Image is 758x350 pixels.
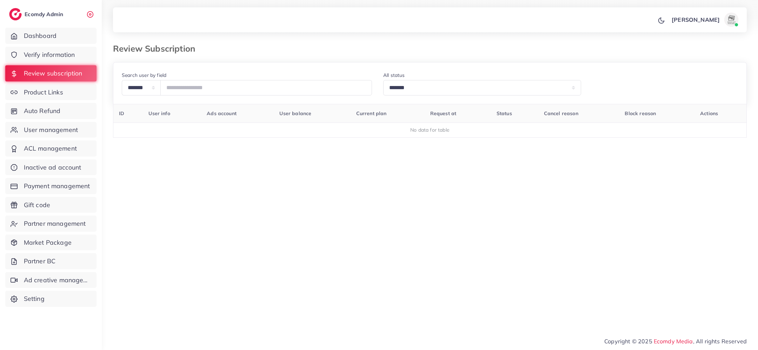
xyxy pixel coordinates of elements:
[430,110,457,117] span: Request at
[5,122,97,138] a: User management
[9,8,22,20] img: logo
[122,72,166,79] label: Search user by field
[24,200,50,210] span: Gift code
[5,103,97,119] a: Auto Refund
[5,140,97,157] a: ACL management
[693,337,747,345] span: , All rights Reserved
[5,28,97,44] a: Dashboard
[5,253,97,269] a: Partner BC
[668,13,741,27] a: [PERSON_NAME]avatar
[383,72,405,79] label: All status
[625,110,656,117] span: Block reason
[24,163,81,172] span: Inactive ad account
[672,15,720,24] p: [PERSON_NAME]
[724,13,738,27] img: avatar
[24,181,90,191] span: Payment management
[5,178,97,194] a: Payment management
[654,338,693,345] a: Ecomdy Media
[544,110,578,117] span: Cancel reason
[9,8,65,20] a: logoEcomdy Admin
[5,216,97,232] a: Partner management
[24,106,61,115] span: Auto Refund
[5,84,97,100] a: Product Links
[356,110,387,117] span: Current plan
[24,219,86,228] span: Partner management
[5,235,97,251] a: Market Package
[119,110,124,117] span: ID
[24,31,56,40] span: Dashboard
[5,197,97,213] a: Gift code
[24,294,45,303] span: Setting
[5,47,97,63] a: Verify information
[24,276,91,285] span: Ad creative management
[5,159,97,176] a: Inactive ad account
[24,125,78,134] span: User management
[497,110,512,117] span: Status
[5,291,97,307] a: Setting
[24,144,77,153] span: ACL management
[25,11,65,18] h2: Ecomdy Admin
[117,126,743,133] div: No data for table
[113,44,201,54] h3: Review Subscription
[207,110,237,117] span: Ads account
[604,337,747,345] span: Copyright © 2025
[24,69,82,78] span: Review subscription
[148,110,170,117] span: User info
[24,50,75,59] span: Verify information
[24,257,56,266] span: Partner BC
[5,272,97,288] a: Ad creative management
[279,110,311,117] span: User balance
[24,238,72,247] span: Market Package
[5,65,97,81] a: Review subscription
[700,110,718,117] span: Actions
[24,88,63,97] span: Product Links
